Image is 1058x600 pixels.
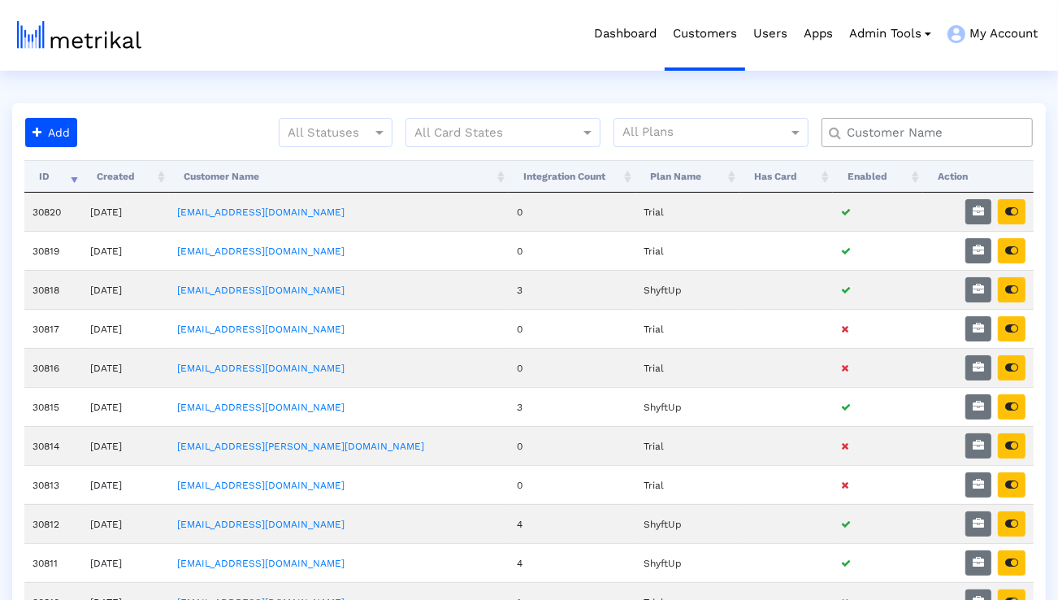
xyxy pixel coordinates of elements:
[835,124,1026,141] input: Customer Name
[509,465,635,504] td: 0
[82,387,169,426] td: [DATE]
[169,160,509,193] th: Customer Name: activate to sort column ascending
[82,270,169,309] td: [DATE]
[622,123,791,144] input: All Plans
[635,270,739,309] td: ShyftUp
[635,387,739,426] td: ShyftUp
[82,426,169,465] td: [DATE]
[509,504,635,543] td: 4
[24,160,82,193] th: ID: activate to sort column ascending
[635,160,739,193] th: Plan Name: activate to sort column ascending
[177,480,345,491] a: [EMAIL_ADDRESS][DOMAIN_NAME]
[82,160,169,193] th: Created: activate to sort column ascending
[177,402,345,413] a: [EMAIL_ADDRESS][DOMAIN_NAME]
[635,465,739,504] td: Trial
[509,426,635,465] td: 0
[635,504,739,543] td: ShyftUp
[509,543,635,582] td: 4
[509,309,635,348] td: 0
[833,160,923,193] th: Enabled: activate to sort column ascending
[24,348,82,387] td: 30816
[24,309,82,348] td: 30817
[177,363,345,374] a: [EMAIL_ADDRESS][DOMAIN_NAME]
[509,348,635,387] td: 0
[177,324,345,335] a: [EMAIL_ADDRESS][DOMAIN_NAME]
[24,504,82,543] td: 30812
[635,348,739,387] td: Trial
[177,285,345,296] a: [EMAIL_ADDRESS][DOMAIN_NAME]
[177,246,345,257] a: [EMAIL_ADDRESS][DOMAIN_NAME]
[635,231,739,270] td: Trial
[635,309,739,348] td: Trial
[82,348,169,387] td: [DATE]
[24,465,82,504] td: 30813
[24,193,82,231] td: 30820
[635,193,739,231] td: Trial
[82,543,169,582] td: [DATE]
[24,426,82,465] td: 30814
[509,387,635,426] td: 3
[509,231,635,270] td: 0
[25,118,77,147] button: Add
[82,504,169,543] td: [DATE]
[509,270,635,309] td: 3
[739,160,833,193] th: Has Card: activate to sort column ascending
[82,231,169,270] td: [DATE]
[82,309,169,348] td: [DATE]
[24,387,82,426] td: 30815
[177,207,345,218] a: [EMAIL_ADDRESS][DOMAIN_NAME]
[509,160,635,193] th: Integration Count: activate to sort column ascending
[177,558,345,569] a: [EMAIL_ADDRESS][DOMAIN_NAME]
[24,543,82,582] td: 30811
[82,465,169,504] td: [DATE]
[509,193,635,231] td: 0
[923,160,1034,193] th: Action
[635,543,739,582] td: ShyftUp
[24,270,82,309] td: 30818
[947,25,965,43] img: my-account-menu-icon.png
[177,519,345,530] a: [EMAIL_ADDRESS][DOMAIN_NAME]
[635,426,739,465] td: Trial
[414,123,562,144] input: All Card States
[177,441,424,452] a: [EMAIL_ADDRESS][PERSON_NAME][DOMAIN_NAME]
[82,193,169,231] td: [DATE]
[24,231,82,270] td: 30819
[17,21,141,49] img: metrical-logo-light.png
